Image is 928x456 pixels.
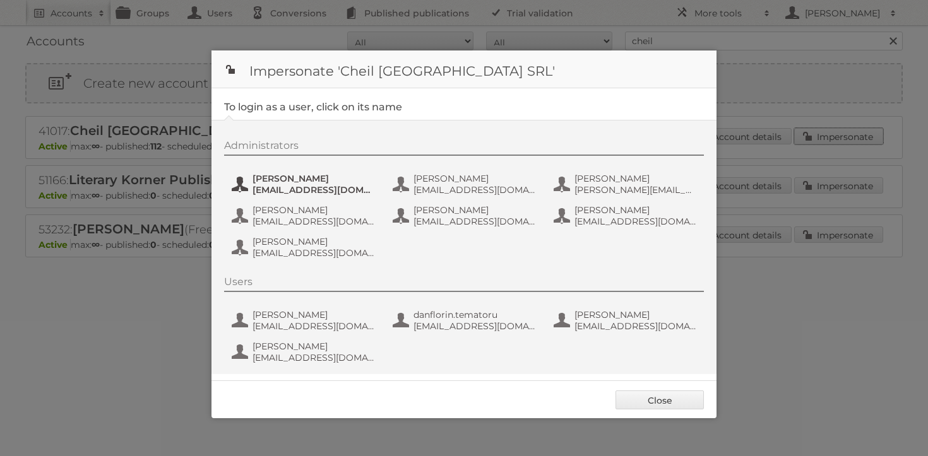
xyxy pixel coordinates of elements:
[253,320,375,332] span: [EMAIL_ADDRESS][DOMAIN_NAME]
[413,309,536,320] span: danflorin.tematoru
[224,276,704,292] div: Users
[253,236,375,247] span: [PERSON_NAME]
[391,308,540,333] button: danflorin.tematoru [EMAIL_ADDRESS][DOMAIN_NAME]
[211,50,717,88] h1: Impersonate 'Cheil [GEOGRAPHIC_DATA] SRL'
[552,203,701,228] button: [PERSON_NAME] [EMAIL_ADDRESS][DOMAIN_NAME]
[253,352,375,363] span: [EMAIL_ADDRESS][DOMAIN_NAME]
[413,216,536,227] span: [EMAIL_ADDRESS][DOMAIN_NAME]
[224,101,402,113] legend: To login as a user, click on its name
[253,184,375,196] span: [EMAIL_ADDRESS][DOMAIN_NAME]
[253,341,375,352] span: [PERSON_NAME]
[224,139,704,156] div: Administrators
[253,204,375,216] span: [PERSON_NAME]
[616,390,704,409] a: Close
[230,235,379,260] button: [PERSON_NAME] [EMAIL_ADDRESS][DOMAIN_NAME]
[413,204,536,216] span: [PERSON_NAME]
[391,203,540,228] button: [PERSON_NAME] [EMAIL_ADDRESS][DOMAIN_NAME]
[391,172,540,197] button: [PERSON_NAME] [EMAIL_ADDRESS][DOMAIN_NAME]
[413,320,536,332] span: [EMAIL_ADDRESS][DOMAIN_NAME]
[574,216,697,227] span: [EMAIL_ADDRESS][DOMAIN_NAME]
[413,173,536,184] span: [PERSON_NAME]
[230,339,379,365] button: [PERSON_NAME] [EMAIL_ADDRESS][DOMAIN_NAME]
[230,203,379,228] button: [PERSON_NAME] [EMAIL_ADDRESS][DOMAIN_NAME]
[574,184,697,196] span: [PERSON_NAME][EMAIL_ADDRESS][DOMAIN_NAME]
[574,204,697,216] span: [PERSON_NAME]
[574,309,697,320] span: [PERSON_NAME]
[230,172,379,197] button: [PERSON_NAME] [EMAIL_ADDRESS][DOMAIN_NAME]
[413,184,536,196] span: [EMAIL_ADDRESS][DOMAIN_NAME]
[552,308,701,333] button: [PERSON_NAME] [EMAIL_ADDRESS][DOMAIN_NAME]
[253,309,375,320] span: [PERSON_NAME]
[253,173,375,184] span: [PERSON_NAME]
[574,173,697,184] span: [PERSON_NAME]
[230,308,379,333] button: [PERSON_NAME] [EMAIL_ADDRESS][DOMAIN_NAME]
[253,247,375,259] span: [EMAIL_ADDRESS][DOMAIN_NAME]
[253,216,375,227] span: [EMAIL_ADDRESS][DOMAIN_NAME]
[574,320,697,332] span: [EMAIL_ADDRESS][DOMAIN_NAME]
[552,172,701,197] button: [PERSON_NAME] [PERSON_NAME][EMAIL_ADDRESS][DOMAIN_NAME]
